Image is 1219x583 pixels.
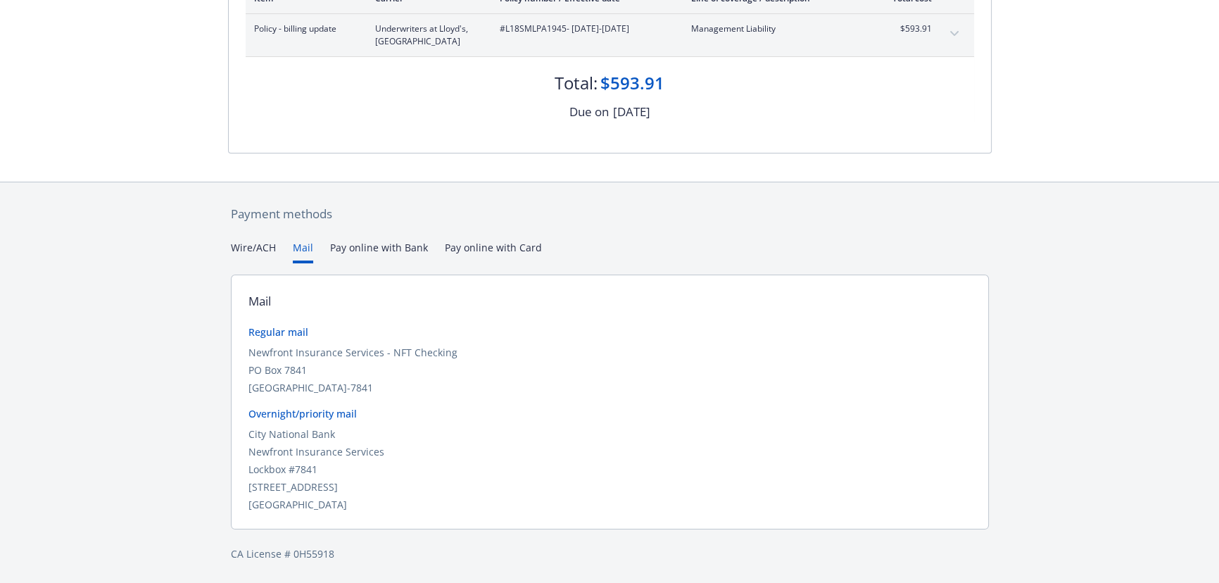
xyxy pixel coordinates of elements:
div: Policy - billing updateUnderwriters at Lloyd's, [GEOGRAPHIC_DATA]#L18SMLPA1945- [DATE]-[DATE]Mana... [246,14,974,56]
button: Mail [293,240,313,263]
div: CA License # 0H55918 [231,546,989,561]
div: Total: [555,71,598,95]
span: #L18SMLPA1945 - [DATE]-[DATE] [500,23,669,35]
div: Regular mail [248,325,971,339]
span: Policy - billing update [254,23,353,35]
div: Newfront Insurance Services - NFT Checking [248,345,971,360]
div: [GEOGRAPHIC_DATA]-7841 [248,380,971,395]
button: Pay online with Bank [330,240,428,263]
span: Management Liability [691,23,857,35]
div: Overnight/priority mail [248,406,971,421]
button: Pay online with Card [445,240,542,263]
button: expand content [943,23,966,45]
div: [GEOGRAPHIC_DATA] [248,497,971,512]
div: Mail [248,292,271,311]
div: $593.91 [600,71,664,95]
div: Payment methods [231,205,989,223]
div: PO Box 7841 [248,363,971,377]
div: Lockbox #7841 [248,462,971,477]
button: Wire/ACH [231,240,276,263]
div: Due on [569,103,609,121]
div: City National Bank [248,427,971,441]
span: $593.91 [879,23,932,35]
span: Underwriters at Lloyd's, [GEOGRAPHIC_DATA] [375,23,477,48]
div: [DATE] [613,103,650,121]
div: [STREET_ADDRESS] [248,479,971,494]
div: Newfront Insurance Services [248,444,971,459]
